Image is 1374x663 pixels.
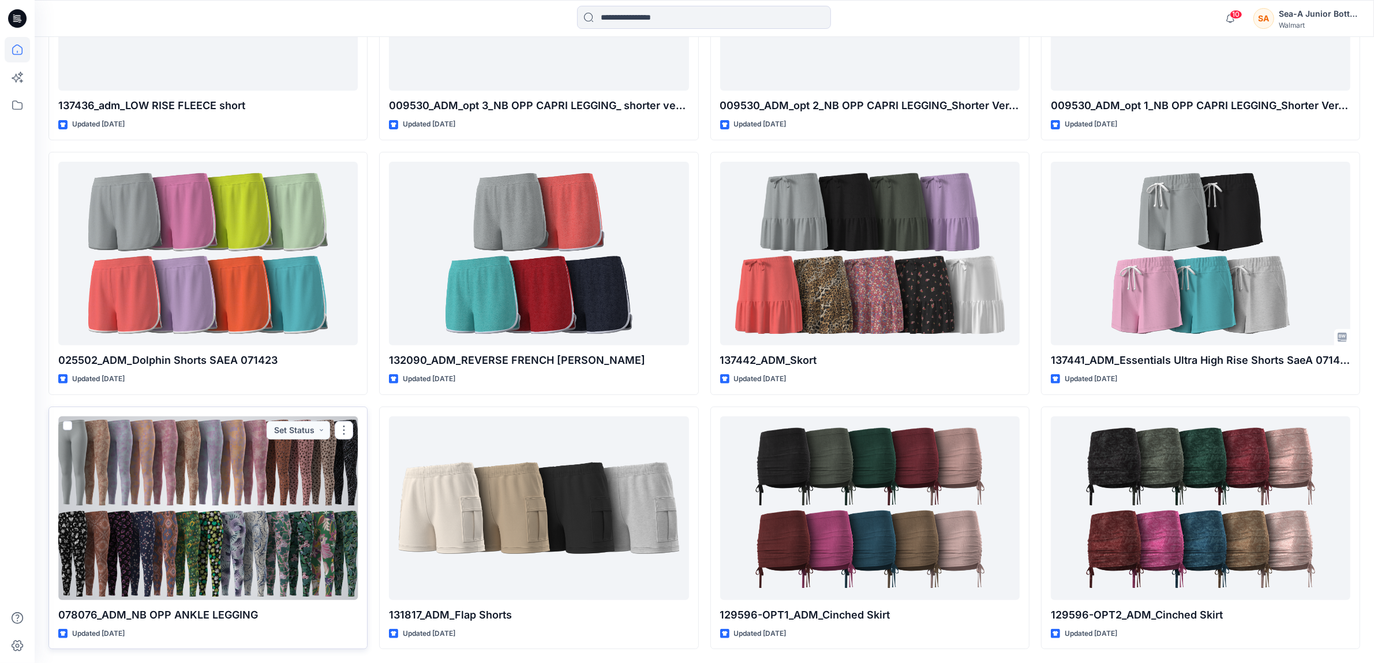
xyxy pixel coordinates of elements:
p: 137442_ADM_Skort [720,352,1020,368]
a: 137441_ADM_Essentials Ultra High Rise Shorts SaeA 071423 [1051,162,1350,345]
p: Updated [DATE] [72,628,125,640]
div: SA [1253,8,1274,29]
p: 025502_ADM_Dolphin Shorts SAEA 071423 [58,352,358,368]
a: 132090_ADM_REVERSE FRENCH TERRY SHORT [389,162,688,345]
p: Updated [DATE] [72,373,125,385]
div: Walmart [1279,21,1360,29]
p: Updated [DATE] [403,118,455,131]
div: Sea-A Junior Bottom [1279,7,1360,21]
a: 025502_ADM_Dolphin Shorts SAEA 071423 [58,162,358,345]
p: 132090_ADM_REVERSE FRENCH [PERSON_NAME] [389,352,688,368]
p: 129596-OPT2_ADM_Cinched Skirt [1051,607,1350,623]
p: Updated [DATE] [734,118,787,131]
p: 009530_ADM_opt 2_NB OPP CAPRI LEGGING_Shorter Ver. 18" [720,98,1020,114]
p: 129596-OPT1_ADM_Cinched Skirt [720,607,1020,623]
a: 129596-OPT2_ADM_Cinched Skirt [1051,416,1350,600]
p: 137441_ADM_Essentials Ultra High Rise Shorts SaeA 071423 [1051,352,1350,368]
p: Updated [DATE] [403,373,455,385]
p: Updated [DATE] [734,628,787,640]
p: Updated [DATE] [1065,373,1117,385]
span: 10 [1230,10,1242,19]
p: Updated [DATE] [1065,628,1117,640]
p: Updated [DATE] [403,628,455,640]
p: Updated [DATE] [734,373,787,385]
a: 129596-OPT1_ADM_Cinched Skirt [720,416,1020,600]
p: 009530_ADM_opt 1_NB OPP CAPRI LEGGING_Shorter Ver. 17" [1051,98,1350,114]
p: 131817_ADM_Flap Shorts [389,607,688,623]
p: Updated [DATE] [1065,118,1117,131]
a: 078076_ADM_NB OPP ANKLE LEGGING [58,416,358,600]
p: 009530_ADM_opt 3_NB OPP CAPRI LEGGING_ shorter ver. 19" [389,98,688,114]
p: 078076_ADM_NB OPP ANKLE LEGGING [58,607,358,623]
p: 137436_adm_LOW RISE FLEECE short [58,98,358,114]
a: 137442_ADM_Skort [720,162,1020,345]
a: 131817_ADM_Flap Shorts [389,416,688,600]
p: Updated [DATE] [72,118,125,131]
